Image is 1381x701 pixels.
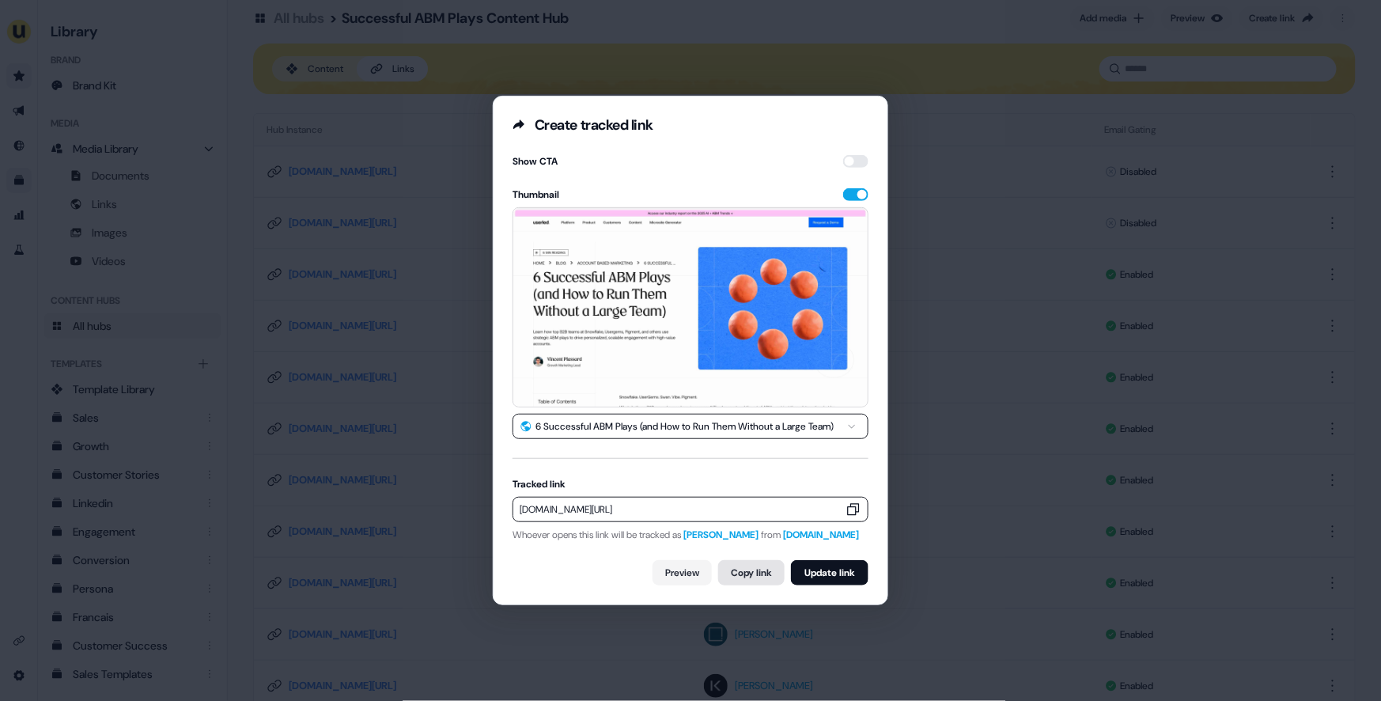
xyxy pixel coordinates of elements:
[718,560,785,585] button: Copy link
[535,116,653,135] div: Create tracked link
[535,419,834,434] div: 6 Successful ABM Plays (and How to Run Them Without a Large Team)
[653,560,712,585] a: Preview
[513,529,868,541] div: Whoever opens this link will be tracked as from
[783,529,859,541] span: [DOMAIN_NAME]
[791,560,868,585] button: Update link
[513,478,868,491] label: Tracked link
[513,208,868,407] img: Thumbnail
[513,188,559,201] div: Thumbnail
[683,529,759,541] span: [PERSON_NAME]
[520,504,842,515] div: [DOMAIN_NAME][URL]
[513,153,558,169] div: Show CTA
